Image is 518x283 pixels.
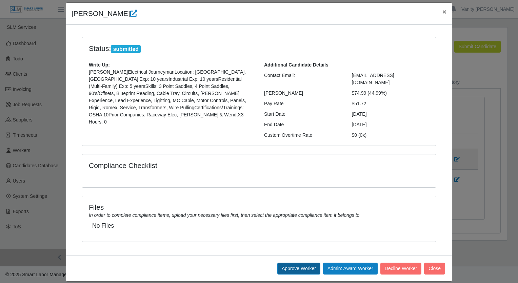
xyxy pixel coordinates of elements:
[89,212,359,218] i: In order to complete compliance items, upload your necessary files first, then select the appropr...
[347,100,435,107] div: $51.72
[352,73,394,85] span: [EMAIL_ADDRESS][DOMAIN_NAME]
[352,122,367,127] span: [DATE]
[380,263,421,275] button: Decline Worker
[259,90,347,97] div: [PERSON_NAME]
[347,111,435,118] div: [DATE]
[111,45,141,53] span: submitted
[92,222,426,229] h5: No Files
[89,203,429,211] h4: Files
[424,263,445,275] button: Close
[323,263,378,275] button: Admin: Award Worker
[347,90,435,97] div: $74.99 (44.99%)
[352,132,367,138] span: $0 (0x)
[259,121,347,128] div: End Date
[72,8,137,19] h4: [PERSON_NAME]
[259,100,347,107] div: Pay Rate
[89,44,342,53] h4: Status:
[277,263,320,275] button: Approve Worker
[259,111,347,118] div: Start Date
[437,3,452,21] button: Close
[264,62,328,68] b: Additional Candidate Details
[89,161,312,170] h4: Compliance Checklist
[89,62,110,68] b: Write Up:
[89,69,254,126] p: [PERSON_NAME]Electrical JourneymanLocation: [GEOGRAPHIC_DATA], [GEOGRAPHIC_DATA] Exp: 10 yearsInd...
[259,72,347,86] div: Contact Email:
[259,132,347,139] div: Custom Overtime Rate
